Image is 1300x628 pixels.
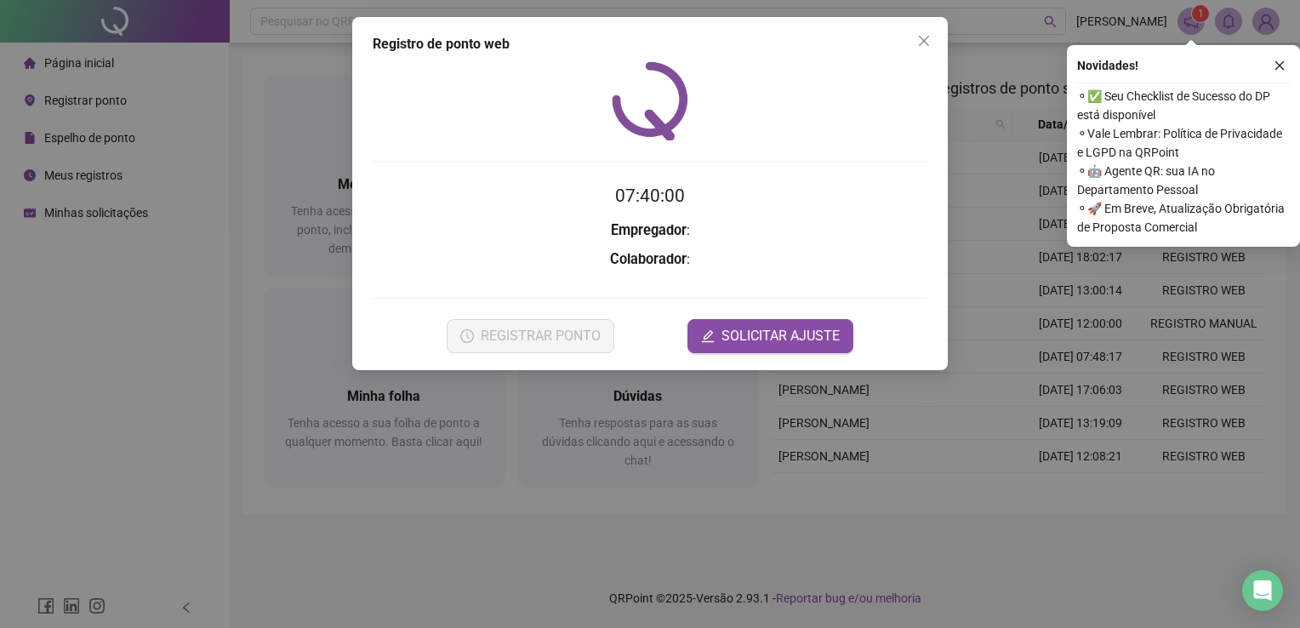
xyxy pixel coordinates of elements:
span: close [917,34,931,48]
span: SOLICITAR AJUSTE [721,326,840,346]
img: QRPoint [612,61,688,140]
div: Open Intercom Messenger [1242,570,1283,611]
span: ⚬ Vale Lembrar: Política de Privacidade e LGPD na QRPoint [1077,124,1290,162]
span: ⚬ 🤖 Agente QR: sua IA no Departamento Pessoal [1077,162,1290,199]
h3: : [373,220,927,242]
button: REGISTRAR PONTO [447,319,614,353]
span: ⚬ ✅ Seu Checklist de Sucesso do DP está disponível [1077,87,1290,124]
strong: Empregador [611,222,687,238]
div: Registro de ponto web [373,34,927,54]
span: edit [701,329,715,343]
time: 07:40:00 [615,186,685,206]
button: editSOLICITAR AJUSTE [687,319,853,353]
span: ⚬ 🚀 Em Breve, Atualização Obrigatória de Proposta Comercial [1077,199,1290,237]
strong: Colaborador [610,251,687,267]
span: close [1274,60,1286,71]
span: Novidades ! [1077,56,1138,75]
h3: : [373,248,927,271]
button: Close [910,27,938,54]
